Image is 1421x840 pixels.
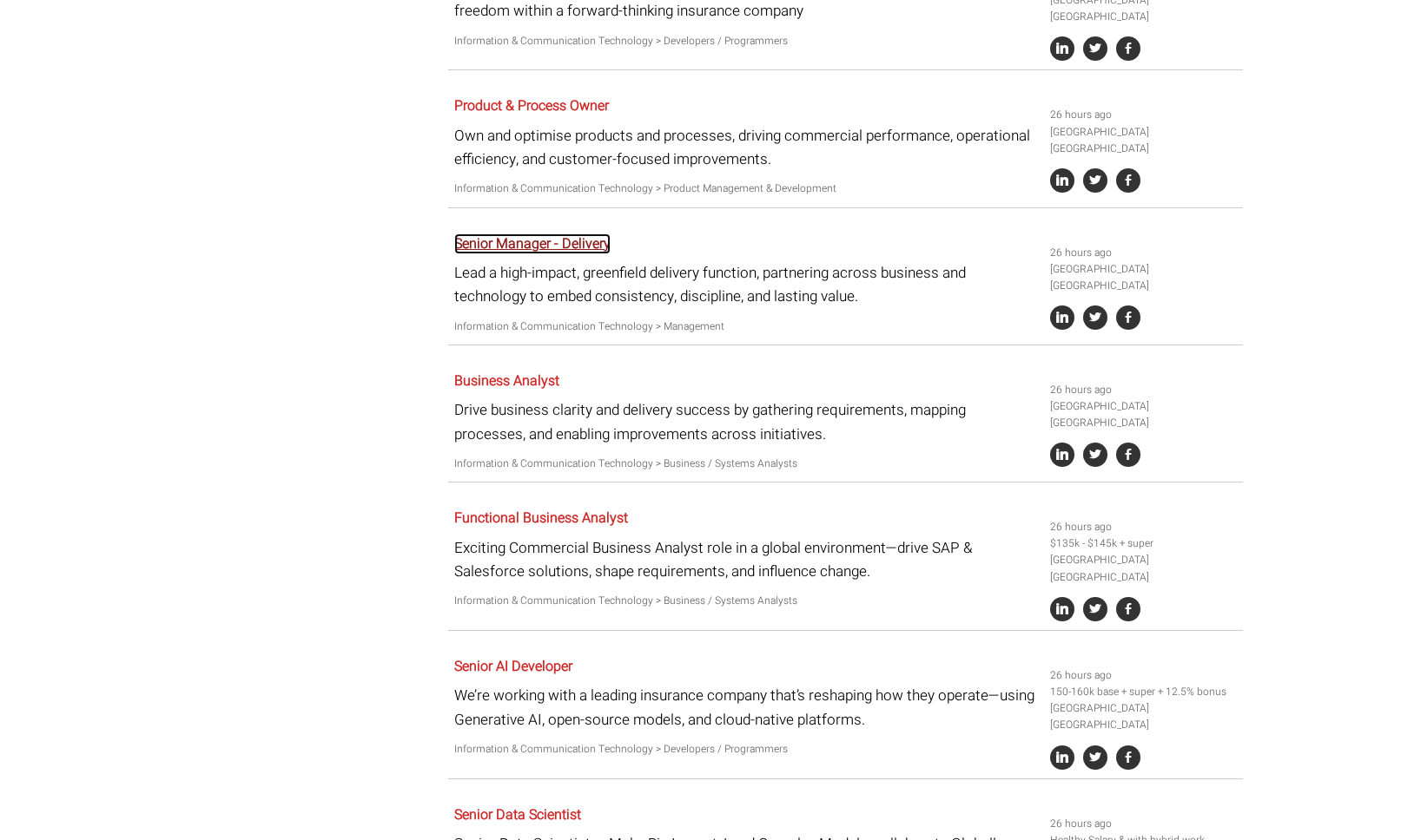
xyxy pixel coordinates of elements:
[454,233,611,254] a: Senior Manager - Delivery
[454,741,1037,758] p: Information & Communication Technology > Developers / Programmers
[454,684,1037,731] p: We’re working with a leading insurance company that’s reshaping how they operate—using Generative...
[1050,261,1236,294] li: [GEOGRAPHIC_DATA] [GEOGRAPHIC_DATA]
[454,536,1037,583] p: Exciting Commercial Business Analyst role in a global environment—drive SAP & Salesforce solution...
[1050,519,1236,535] li: 26 hours ago
[1050,398,1236,431] li: [GEOGRAPHIC_DATA] [GEOGRAPHIC_DATA]
[1050,700,1236,733] li: [GEOGRAPHIC_DATA] [GEOGRAPHIC_DATA]
[1050,535,1236,552] li: $135k - $145k + super
[454,804,581,825] a: Senior Data Scientist
[454,456,1037,472] p: Information & Communication Technology > Business / Systems Analysts
[454,124,1037,171] p: Own and optimise products and processes, driving commercial performance, operational efficiency, ...
[454,318,1037,335] p: Information & Communication Technology > Management
[454,33,1037,49] p: Information & Communication Technology > Developers / Programmers
[1050,382,1236,398] li: 26 hours ago
[1050,107,1236,123] li: 26 hours ago
[454,371,559,391] a: Business Analyst
[454,95,609,116] a: Product & Process Owner
[1050,552,1236,585] li: [GEOGRAPHIC_DATA] [GEOGRAPHIC_DATA]
[1050,816,1236,832] li: 26 hours ago
[1050,684,1236,700] li: 150-160k base + super + 12.5% bonus
[454,656,572,677] a: Senior AI Developer
[454,398,1037,445] p: Drive business clarity and delivery success by gathering requirements, mapping processes, and ena...
[454,180,1037,197] p: Information & Communication Technology > Product Management & Development
[1050,124,1236,157] li: [GEOGRAPHIC_DATA] [GEOGRAPHIC_DATA]
[1050,245,1236,261] li: 26 hours ago
[454,261,1037,308] p: Lead a high-impact, greenfield delivery function, partnering across business and technology to em...
[1050,667,1236,684] li: 26 hours ago
[454,593,1037,609] p: Information & Communication Technology > Business / Systems Analysts
[454,508,628,528] a: Functional Business Analyst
